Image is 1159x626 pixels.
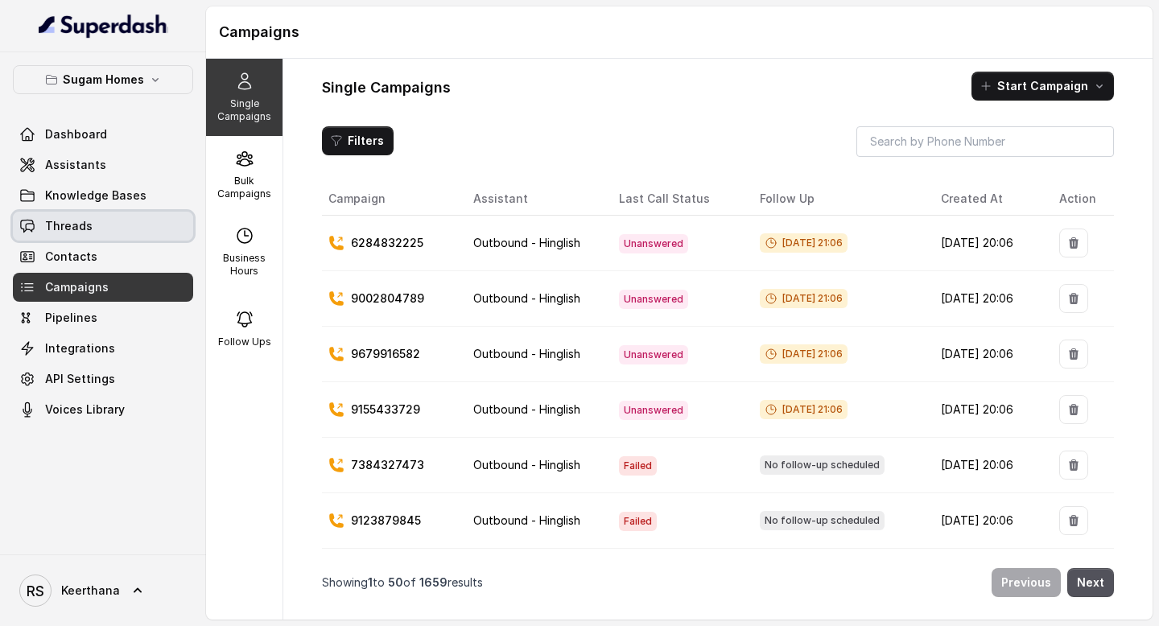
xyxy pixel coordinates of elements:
[13,181,193,210] a: Knowledge Bases
[212,252,276,278] p: Business Hours
[212,175,276,200] p: Bulk Campaigns
[13,273,193,302] a: Campaigns
[219,19,1140,45] h1: Campaigns
[928,216,1046,271] td: [DATE] 20:06
[473,458,580,472] span: Outbound - Hinglish
[13,212,193,241] a: Threads
[619,345,688,364] span: Unanswered
[13,334,193,363] a: Integrations
[45,126,107,142] span: Dashboard
[351,513,421,529] p: 9123879845
[856,126,1114,157] input: Search by Phone Number
[351,402,420,418] p: 9155433729
[928,183,1046,216] th: Created At
[45,402,125,418] span: Voices Library
[13,395,193,424] a: Voices Library
[351,290,424,307] p: 9002804789
[351,235,423,251] p: 6284832225
[13,242,193,271] a: Contacts
[928,549,1046,604] td: [DATE] 20:06
[63,70,144,89] p: Sugam Homes
[45,187,146,204] span: Knowledge Bases
[760,455,885,475] span: No follow-up scheduled
[322,126,394,155] button: Filters
[760,511,885,530] span: No follow-up scheduled
[45,157,106,173] span: Assistants
[760,289,848,308] span: [DATE] 21:06
[473,291,580,305] span: Outbound - Hinglish
[473,347,580,360] span: Outbound - Hinglish
[760,344,848,364] span: [DATE] 21:06
[992,568,1061,597] button: Previous
[419,575,448,589] span: 1659
[606,183,747,216] th: Last Call Status
[928,493,1046,549] td: [DATE] 20:06
[39,13,168,39] img: light.svg
[928,382,1046,438] td: [DATE] 20:06
[928,327,1046,382] td: [DATE] 20:06
[45,279,109,295] span: Campaigns
[388,575,403,589] span: 50
[619,290,688,309] span: Unanswered
[322,183,460,216] th: Campaign
[760,233,848,253] span: [DATE] 21:06
[322,75,451,101] h1: Single Campaigns
[619,401,688,420] span: Unanswered
[322,558,1114,607] nav: Pagination
[218,336,271,348] p: Follow Ups
[45,340,115,356] span: Integrations
[473,513,580,527] span: Outbound - Hinglish
[45,310,97,326] span: Pipelines
[619,234,688,253] span: Unanswered
[45,249,97,265] span: Contacts
[13,303,193,332] a: Pipelines
[368,575,373,589] span: 1
[13,65,193,94] button: Sugam Homes
[27,583,44,599] text: RS
[1067,568,1114,597] button: Next
[13,150,193,179] a: Assistants
[61,583,120,599] span: Keerthana
[473,402,580,416] span: Outbound - Hinglish
[619,512,657,531] span: Failed
[747,183,928,216] th: Follow Up
[760,400,848,419] span: [DATE] 21:06
[212,97,276,123] p: Single Campaigns
[13,568,193,613] a: Keerthana
[13,364,193,393] a: API Settings
[1046,183,1114,216] th: Action
[473,236,580,249] span: Outbound - Hinglish
[619,456,657,476] span: Failed
[460,183,606,216] th: Assistant
[351,346,420,362] p: 9679916582
[45,371,115,387] span: API Settings
[45,218,93,234] span: Threads
[928,438,1046,493] td: [DATE] 20:06
[928,271,1046,327] td: [DATE] 20:06
[13,120,193,149] a: Dashboard
[322,575,483,591] p: Showing to of results
[351,457,424,473] p: 7384327473
[971,72,1114,101] button: Start Campaign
